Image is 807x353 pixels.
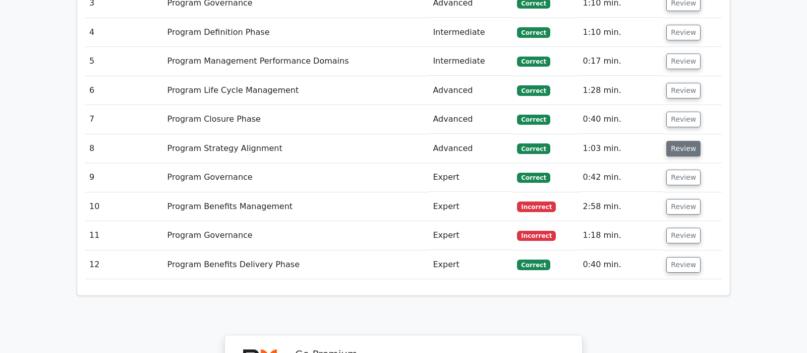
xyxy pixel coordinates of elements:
td: Program Definition Phase [163,18,429,47]
td: Expert [429,221,513,250]
td: 7 [85,105,163,134]
td: 9 [85,163,163,192]
td: 8 [85,134,163,163]
td: Program Closure Phase [163,105,429,134]
button: Review [666,228,701,243]
td: Expert [429,250,513,279]
td: 0:40 min. [579,250,662,279]
button: Review [666,25,701,40]
span: Correct [517,57,550,67]
button: Review [666,141,701,157]
td: Program Management Performance Domains [163,47,429,76]
td: Expert [429,192,513,221]
td: Expert [429,163,513,192]
td: Advanced [429,105,513,134]
span: Correct [517,143,550,154]
td: 6 [85,76,163,105]
td: Intermediate [429,18,513,47]
td: 12 [85,250,163,279]
td: 10 [85,192,163,221]
td: 4 [85,18,163,47]
span: Correct [517,27,550,37]
span: Correct [517,85,550,95]
button: Review [666,170,701,185]
td: Program Governance [163,163,429,192]
td: 5 [85,47,163,76]
span: Correct [517,260,550,270]
button: Review [666,83,701,98]
td: Intermediate [429,47,513,76]
span: Correct [517,173,550,183]
button: Review [666,199,701,215]
button: Review [666,112,701,127]
td: 0:42 min. [579,163,662,192]
td: Program Life Cycle Management [163,76,429,105]
td: Advanced [429,76,513,105]
span: Incorrect [517,231,556,241]
td: 0:17 min. [579,47,662,76]
td: 2:58 min. [579,192,662,221]
button: Review [666,257,701,273]
td: Advanced [429,134,513,163]
span: Correct [517,115,550,125]
td: Program Benefits Delivery Phase [163,250,429,279]
td: Program Strategy Alignment [163,134,429,163]
td: Program Governance [163,221,429,250]
td: 1:28 min. [579,76,662,105]
td: Program Benefits Management [163,192,429,221]
td: 1:03 min. [579,134,662,163]
td: 0:40 min. [579,105,662,134]
span: Incorrect [517,201,556,212]
td: 1:10 min. [579,18,662,47]
button: Review [666,54,701,69]
td: 1:18 min. [579,221,662,250]
td: 11 [85,221,163,250]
